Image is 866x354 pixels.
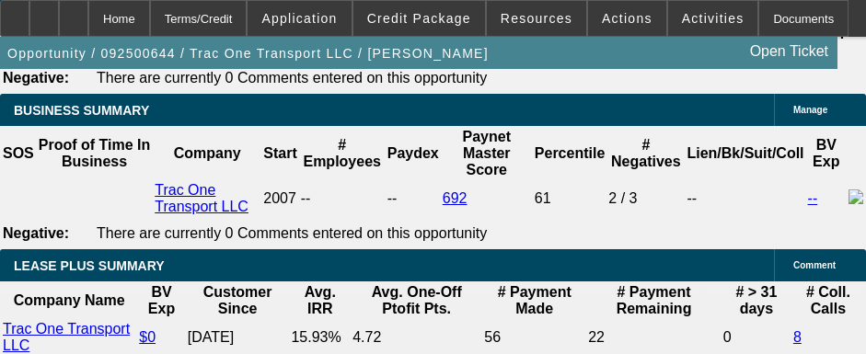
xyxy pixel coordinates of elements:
[813,137,839,169] b: BV Exp
[501,11,572,26] span: Resources
[535,190,605,207] div: 61
[372,284,462,316] b: Avg. One-Off Ptofit Pts.
[37,128,152,179] th: Proof of Time In Business
[148,284,175,316] b: BV Exp
[248,1,351,36] button: Application
[3,225,69,241] b: Negative:
[262,181,297,216] td: 2007
[668,1,758,36] button: Activities
[2,128,35,179] th: SOS
[367,11,471,26] span: Credit Package
[387,181,440,216] td: --
[263,145,296,161] b: Start
[387,145,439,161] b: Paydex
[806,284,850,316] b: # Coll. Calls
[793,329,802,345] a: 8
[793,105,827,115] span: Manage
[498,284,572,316] b: # Payment Made
[588,1,666,36] button: Actions
[301,190,311,206] span: --
[14,258,165,273] span: LEASE PLUS SUMMARY
[3,321,130,353] a: Trac One Transport LLC
[463,129,511,177] b: Paynet Master Score
[793,260,836,270] span: Comment
[174,145,241,161] b: Company
[443,190,468,206] a: 692
[687,145,803,161] b: Lien/Bk/Suit/Coll
[611,137,681,169] b: # Negatives
[686,181,804,216] td: --
[14,103,149,118] span: BUSINESS SUMMARY
[743,36,836,67] a: Open Ticket
[849,189,863,204] img: facebook-icon.png
[535,145,605,161] b: Percentile
[7,46,489,61] span: Opportunity / 092500644 / Trac One Transport LLC / [PERSON_NAME]
[617,284,692,316] b: # Payment Remaining
[487,1,586,36] button: Resources
[682,11,745,26] span: Activities
[155,182,248,214] a: Trac One Transport LLC
[3,70,69,86] b: Negative:
[139,329,156,345] a: $0
[735,284,777,316] b: # > 31 days
[97,225,487,241] span: There are currently 0 Comments entered on this opportunity
[602,11,652,26] span: Actions
[353,1,485,36] button: Credit Package
[203,284,272,316] b: Customer Since
[97,70,487,86] span: There are currently 0 Comments entered on this opportunity
[608,190,683,207] div: 2 / 3
[261,11,337,26] span: Application
[305,284,336,316] b: Avg. IRR
[808,190,818,206] a: --
[14,292,125,308] b: Company Name
[303,137,380,169] b: # Employees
